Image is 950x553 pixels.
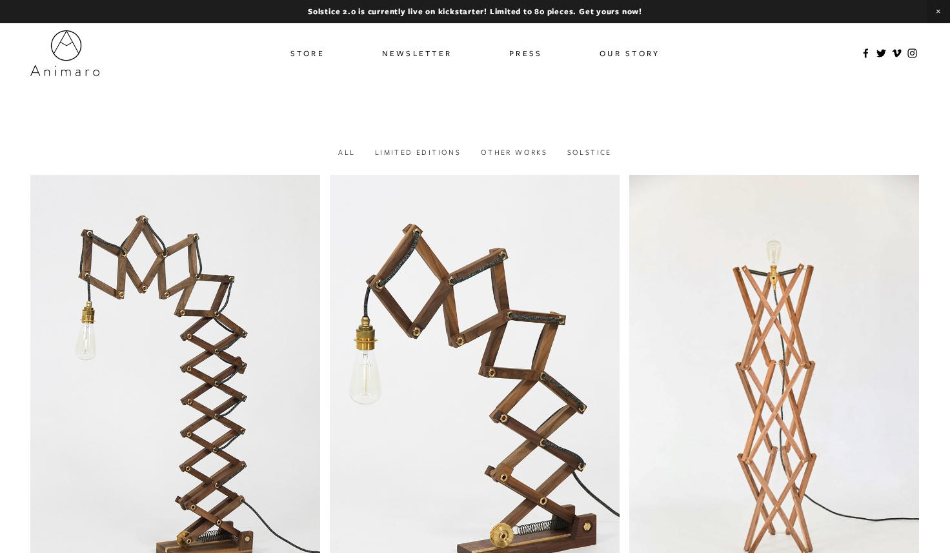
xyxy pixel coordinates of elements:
[509,44,542,63] a: Press
[375,147,461,157] a: Limited Editions
[600,44,660,63] a: Our Story
[290,44,325,63] a: Store
[30,30,99,76] img: Animaro
[481,147,547,157] a: Other works
[567,147,612,157] a: Solstice
[382,44,452,63] a: Newsletter
[338,147,355,157] a: All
